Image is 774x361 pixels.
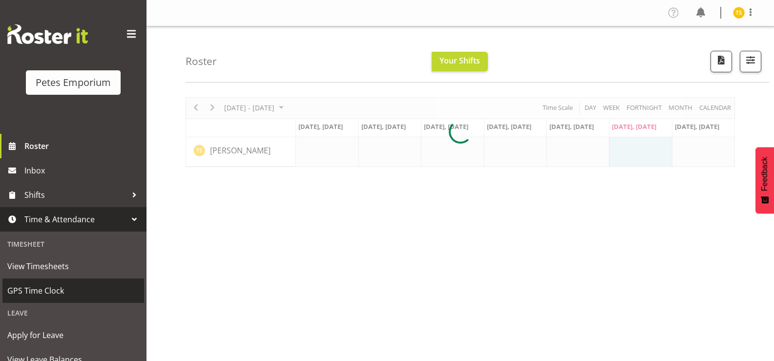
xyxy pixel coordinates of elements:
[740,51,761,72] button: Filter Shifts
[24,212,127,227] span: Time & Attendance
[711,51,732,72] button: Download a PDF of the roster according to the set date range.
[755,147,774,213] button: Feedback - Show survey
[36,75,111,90] div: Petes Emporium
[2,303,144,323] div: Leave
[7,259,139,274] span: View Timesheets
[432,52,488,71] button: Your Shifts
[439,55,480,66] span: Your Shifts
[2,323,144,347] a: Apply for Leave
[760,157,769,191] span: Feedback
[24,188,127,202] span: Shifts
[2,278,144,303] a: GPS Time Clock
[24,139,142,153] span: Roster
[2,234,144,254] div: Timesheet
[7,328,139,342] span: Apply for Leave
[186,56,217,67] h4: Roster
[7,24,88,44] img: Rosterit website logo
[733,7,745,19] img: tamara-straker11292.jpg
[2,254,144,278] a: View Timesheets
[24,163,142,178] span: Inbox
[7,283,139,298] span: GPS Time Clock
